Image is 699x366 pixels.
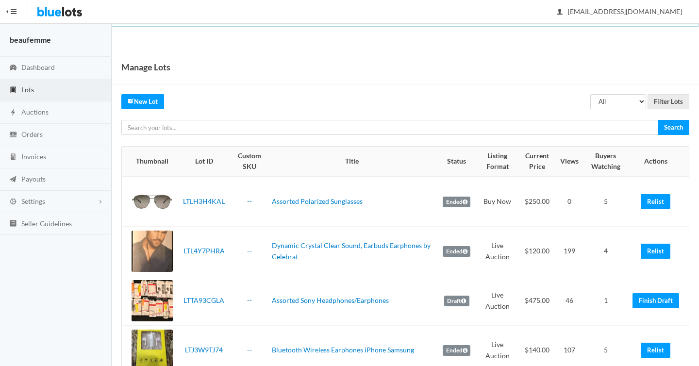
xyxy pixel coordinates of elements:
[8,153,18,162] ion-icon: calculator
[478,227,517,276] td: Live Auction
[8,131,18,140] ion-icon: cash
[443,345,470,356] label: Ended
[121,120,658,135] input: Search your lots...
[478,276,517,326] td: Live Auction
[21,63,55,71] span: Dashboard
[10,35,51,44] strong: beaufemme
[556,227,582,276] td: 199
[556,147,582,177] th: Views
[8,86,18,95] ion-icon: clipboard
[247,247,252,255] a: --
[8,175,18,184] ion-icon: paper plane
[658,120,689,135] input: Search
[185,346,223,354] a: LTJ3W9TJ74
[247,296,252,304] a: --
[641,244,670,259] a: Relist
[121,94,164,109] a: createNew Lot
[8,108,18,117] ion-icon: flash
[517,276,557,326] td: $475.00
[517,227,557,276] td: $120.00
[648,94,689,109] input: Filter Lots
[517,177,557,227] td: $250.00
[183,296,224,304] a: LTTA93CGLA
[582,227,629,276] td: 4
[517,147,557,177] th: Current Price
[247,197,252,205] a: --
[21,108,49,116] span: Auctions
[21,130,43,138] span: Orders
[272,241,431,261] a: Dynamic Crystal Clear Sound, Earbuds Earphones by Celebrat
[641,194,670,209] a: Relist
[629,147,689,177] th: Actions
[8,219,18,229] ion-icon: list box
[8,64,18,73] ion-icon: speedometer
[247,346,252,354] a: --
[272,197,363,205] a: Assorted Polarized Sunglasses
[444,296,469,306] label: Draft
[556,177,582,227] td: 0
[177,147,231,177] th: Lot ID
[556,276,582,326] td: 46
[272,296,389,304] a: Assorted Sony Headphones/Earphones
[21,197,45,205] span: Settings
[436,147,478,177] th: Status
[443,197,470,207] label: Ended
[478,177,517,227] td: Buy Now
[582,276,629,326] td: 1
[632,293,679,308] a: Finish Draft
[443,246,470,257] label: Ended
[641,343,670,358] a: Relist
[8,198,18,207] ion-icon: cog
[122,147,177,177] th: Thumbnail
[21,85,34,94] span: Lots
[268,147,435,177] th: Title
[183,247,225,255] a: LTL4Y7PHRA
[555,8,565,17] ion-icon: person
[121,60,170,74] h1: Manage Lots
[183,197,225,205] a: LTLH3H4KAL
[21,175,46,183] span: Payouts
[582,177,629,227] td: 5
[478,147,517,177] th: Listing Format
[231,147,268,177] th: Custom SKU
[272,346,414,354] a: Bluetooth Wireless Earphones iPhone Samsung
[21,152,46,161] span: Invoices
[557,7,682,16] span: [EMAIL_ADDRESS][DOMAIN_NAME]
[582,147,629,177] th: Buyers Watching
[21,219,72,228] span: Seller Guidelines
[128,98,134,104] ion-icon: create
